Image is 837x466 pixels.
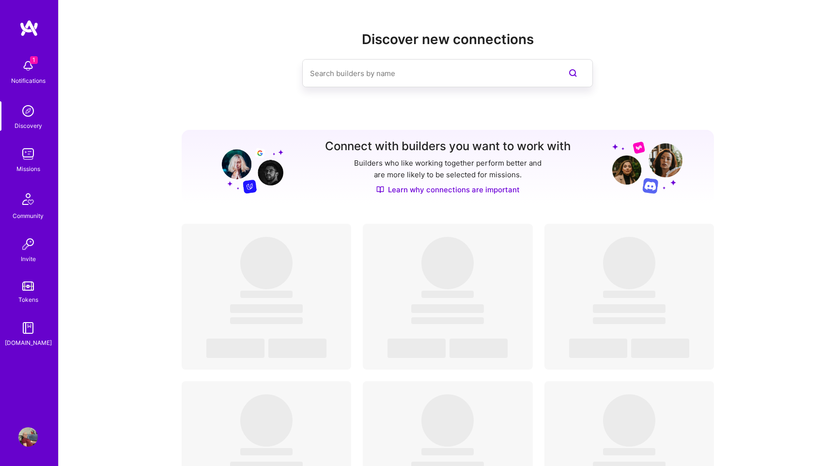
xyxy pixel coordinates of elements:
img: guide book [18,318,38,338]
h2: Discover new connections [182,31,714,47]
span: ‌ [421,394,474,447]
img: Grow your network [612,141,682,194]
i: icon SearchPurple [567,67,579,79]
span: ‌ [569,339,627,358]
span: ‌ [240,237,293,289]
input: Search builders by name [310,61,546,86]
span: ‌ [603,237,655,289]
span: ‌ [603,448,655,455]
span: ‌ [603,291,655,298]
span: ‌ [387,339,446,358]
a: Learn why connections are important [376,185,520,195]
a: User Avatar [16,427,40,447]
img: Grow your network [213,140,283,194]
span: ‌ [230,317,303,324]
span: ‌ [421,237,474,289]
span: ‌ [421,448,474,455]
img: bell [18,56,38,76]
img: tokens [22,281,34,291]
div: [DOMAIN_NAME] [5,338,52,348]
img: logo [19,19,39,37]
span: ‌ [240,394,293,447]
img: User Avatar [18,427,38,447]
span: ‌ [421,291,474,298]
span: ‌ [268,339,326,358]
span: ‌ [240,448,293,455]
span: ‌ [603,394,655,447]
div: Tokens [18,295,38,305]
span: ‌ [411,304,484,313]
div: Community [13,211,44,221]
div: Discovery [15,121,42,131]
span: ‌ [230,304,303,313]
p: Builders who like working together perform better and are more likely to be selected for missions. [352,157,543,181]
span: ‌ [593,304,666,313]
span: ‌ [240,291,293,298]
span: ‌ [631,339,689,358]
span: ‌ [411,317,484,324]
div: Missions [16,164,40,174]
img: Invite [18,234,38,254]
img: Discover [376,186,384,194]
div: Notifications [11,76,46,86]
img: Community [16,187,40,211]
h3: Connect with builders you want to work with [325,140,571,154]
span: 1 [30,56,38,64]
span: ‌ [449,339,508,358]
span: ‌ [593,317,666,324]
span: ‌ [206,339,264,358]
img: teamwork [18,144,38,164]
div: Invite [21,254,36,264]
img: discovery [18,101,38,121]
